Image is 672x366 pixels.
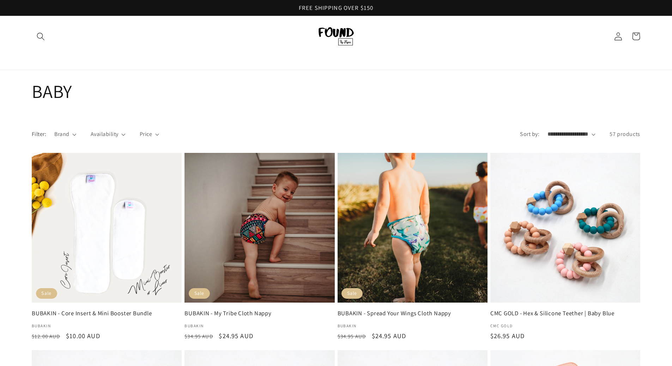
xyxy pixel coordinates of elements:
h2: Filter: [32,130,46,138]
span: Price [140,130,152,138]
span: Brand [54,130,69,138]
a: BUBAKIN - Spread Your Wings Cloth Nappy [338,310,488,317]
span: Availability [91,130,119,138]
h1: BABY [32,80,640,103]
summary: Search [32,27,50,45]
a: BUBAKIN - Core Insert & Mini Booster Bundle [32,310,182,317]
span: 57 products [610,130,640,138]
summary: Price [140,130,159,138]
summary: Availability [91,130,126,138]
a: BUBAKIN - My Tribe Cloth Nappy [184,310,334,317]
img: FOUND By Flynn logo [319,27,354,45]
label: Sort by: [520,130,539,138]
summary: Brand [54,130,76,138]
a: CMC GOLD - Hex & Silicone Teether | Baby Blue [490,310,640,317]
